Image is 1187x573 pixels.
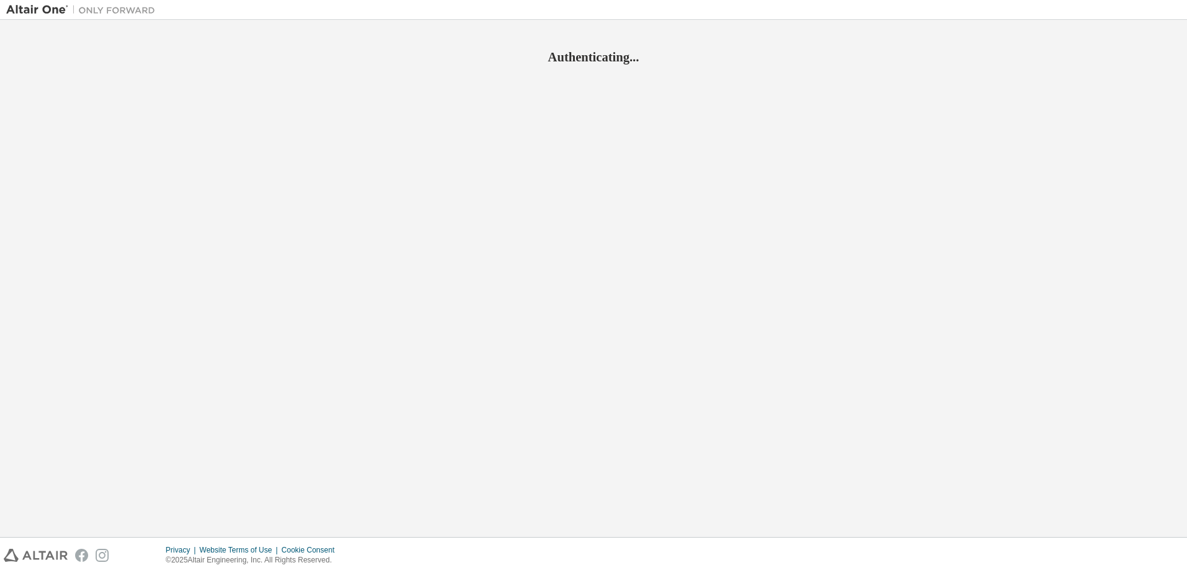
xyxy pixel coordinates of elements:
[199,545,281,555] div: Website Terms of Use
[4,549,68,562] img: altair_logo.svg
[166,545,199,555] div: Privacy
[96,549,109,562] img: instagram.svg
[75,549,88,562] img: facebook.svg
[166,555,342,566] p: © 2025 Altair Engineering, Inc. All Rights Reserved.
[6,49,1181,65] h2: Authenticating...
[6,4,161,16] img: Altair One
[281,545,341,555] div: Cookie Consent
